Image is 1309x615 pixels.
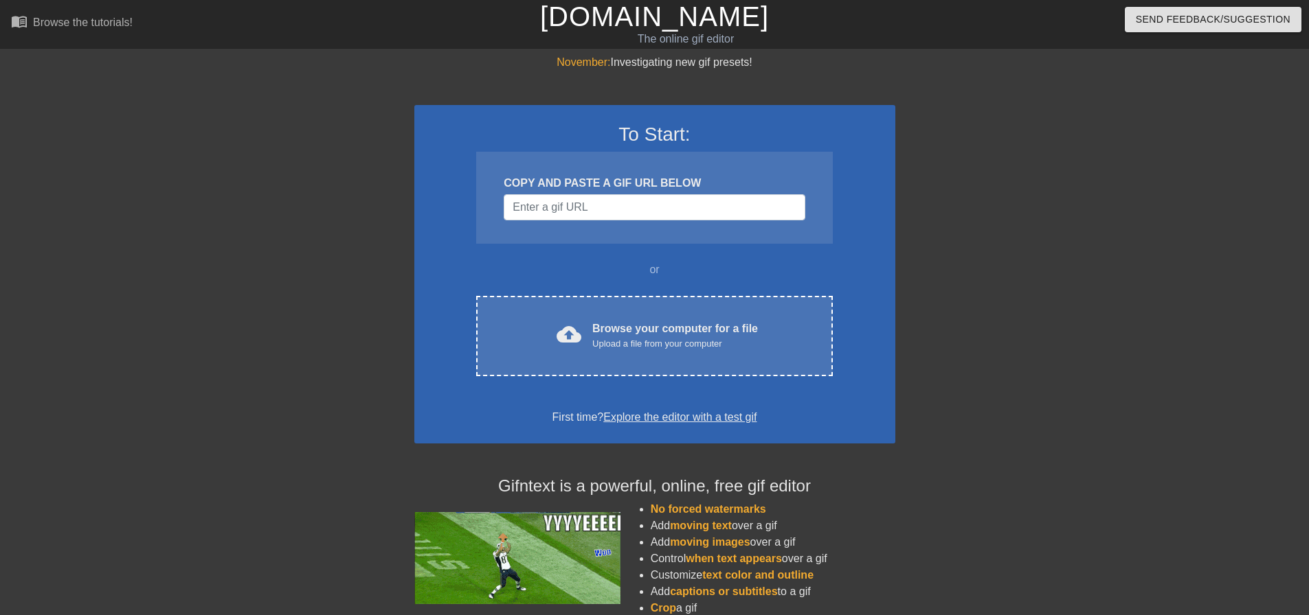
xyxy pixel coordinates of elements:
a: [DOMAIN_NAME] [540,1,769,32]
span: No forced watermarks [651,503,766,515]
li: Control over a gif [651,550,895,567]
span: moving text [670,520,732,531]
span: Send Feedback/Suggestion [1136,11,1290,28]
span: cloud_upload [557,322,581,347]
button: Send Feedback/Suggestion [1125,7,1301,32]
span: captions or subtitles [670,585,777,597]
li: Add to a gif [651,583,895,600]
span: moving images [670,536,750,548]
li: Add over a gif [651,534,895,550]
span: November: [557,56,610,68]
div: Upload a file from your computer [592,337,758,351]
div: COPY AND PASTE A GIF URL BELOW [504,175,805,192]
a: Explore the editor with a test gif [603,411,757,423]
span: text color and outline [702,569,814,581]
img: football_small.gif [414,512,620,604]
span: when text appears [686,553,782,564]
div: Browse your computer for a file [592,321,758,351]
h3: To Start: [432,123,877,146]
div: Browse the tutorials! [33,16,133,28]
a: Browse the tutorials! [11,13,133,34]
li: Customize [651,567,895,583]
h4: Gifntext is a powerful, online, free gif editor [414,476,895,496]
div: The online gif editor [443,31,928,47]
span: menu_book [11,13,27,30]
li: Add over a gif [651,518,895,534]
div: or [450,262,860,278]
span: Crop [651,602,676,614]
input: Username [504,194,805,220]
div: Investigating new gif presets! [414,54,895,71]
div: First time? [432,409,877,426]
